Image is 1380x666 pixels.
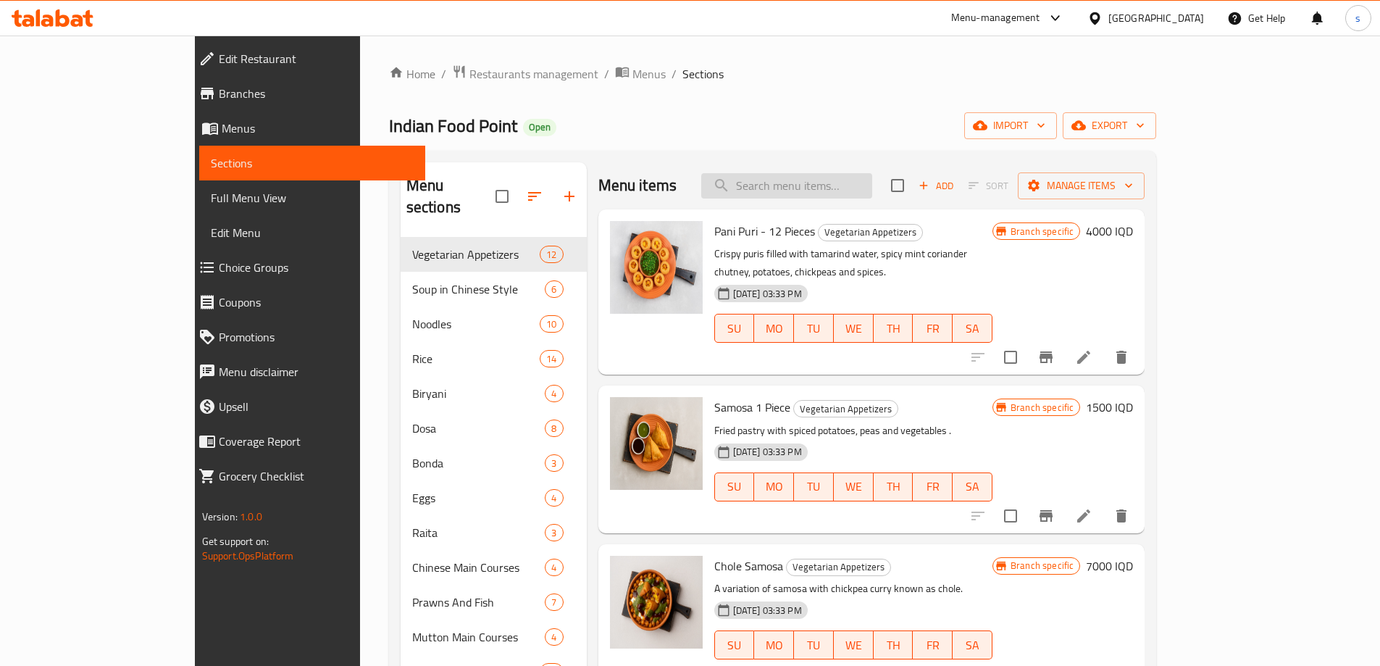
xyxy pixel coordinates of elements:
[1074,117,1145,135] span: export
[714,555,783,577] span: Chole Samosa
[1075,507,1092,525] a: Edit menu item
[610,556,703,649] img: Chole Samosa
[882,170,913,201] span: Select section
[913,314,953,343] button: FR
[919,476,947,497] span: FR
[840,318,868,339] span: WE
[401,341,587,376] div: Rice14
[187,389,425,424] a: Upsell
[786,559,891,576] div: Vegetarian Appetizers
[1029,499,1063,533] button: Branch-specific-item
[721,318,749,339] span: SU
[545,526,562,540] span: 3
[995,501,1026,531] span: Select to update
[199,146,425,180] a: Sections
[412,350,540,367] span: Rice
[754,314,794,343] button: MO
[964,112,1057,139] button: import
[540,315,563,333] div: items
[874,314,913,343] button: TH
[545,524,563,541] div: items
[389,109,517,142] span: Indian Food Point
[1086,556,1133,576] h6: 7000 IQD
[401,307,587,341] div: Noodles10
[604,65,609,83] li: /
[552,179,587,214] button: Add section
[219,398,414,415] span: Upsell
[610,397,703,490] img: Samosa 1 Piece
[545,630,562,644] span: 4
[913,630,953,659] button: FR
[818,224,923,241] div: Vegetarian Appetizers
[412,628,545,646] span: Mutton Main Courses
[187,76,425,111] a: Branches
[523,119,556,136] div: Open
[187,424,425,459] a: Coverage Report
[412,489,545,507] span: Eggs
[714,630,755,659] button: SU
[545,491,562,505] span: 4
[1018,172,1145,199] button: Manage items
[412,454,545,472] span: Bonda
[953,314,992,343] button: SA
[800,476,828,497] span: TU
[401,515,587,550] div: Raita3
[202,507,238,526] span: Version:
[211,224,414,241] span: Edit Menu
[412,524,545,541] span: Raita
[840,476,868,497] span: WE
[219,433,414,450] span: Coverage Report
[202,532,269,551] span: Get support on:
[545,385,563,402] div: items
[401,585,587,620] div: Prawns And Fish7
[401,272,587,307] div: Soup in Chinese Style6
[913,175,959,197] button: Add
[523,121,556,133] span: Open
[545,628,563,646] div: items
[632,65,666,83] span: Menus
[389,64,1157,83] nav: breadcrumb
[794,630,834,659] button: TU
[412,420,545,437] span: Dosa
[187,250,425,285] a: Choice Groups
[545,594,563,611] div: items
[219,50,414,67] span: Edit Restaurant
[545,422,562,436] span: 8
[672,65,677,83] li: /
[727,445,808,459] span: [DATE] 03:33 PM
[545,457,562,470] span: 3
[1005,401,1079,415] span: Branch specific
[1075,349,1092,366] a: Edit menu item
[951,9,1040,27] div: Menu-management
[1029,177,1133,195] span: Manage items
[787,559,890,575] span: Vegetarian Appetizers
[401,446,587,480] div: Bonda3
[540,246,563,263] div: items
[545,559,563,576] div: items
[540,317,562,331] span: 10
[721,476,749,497] span: SU
[412,246,540,263] span: Vegetarian Appetizers
[794,401,898,417] span: Vegetarian Appetizers
[187,111,425,146] a: Menus
[222,120,414,137] span: Menus
[452,64,598,83] a: Restaurants management
[754,630,794,659] button: MO
[1063,112,1156,139] button: export
[919,635,947,656] span: FR
[412,594,545,611] div: Prawns And Fish
[721,635,749,656] span: SU
[540,350,563,367] div: items
[406,175,495,218] h2: Menu sections
[219,85,414,102] span: Branches
[412,385,545,402] span: Biryani
[545,489,563,507] div: items
[1108,10,1204,26] div: [GEOGRAPHIC_DATA]
[840,635,868,656] span: WE
[219,467,414,485] span: Grocery Checklist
